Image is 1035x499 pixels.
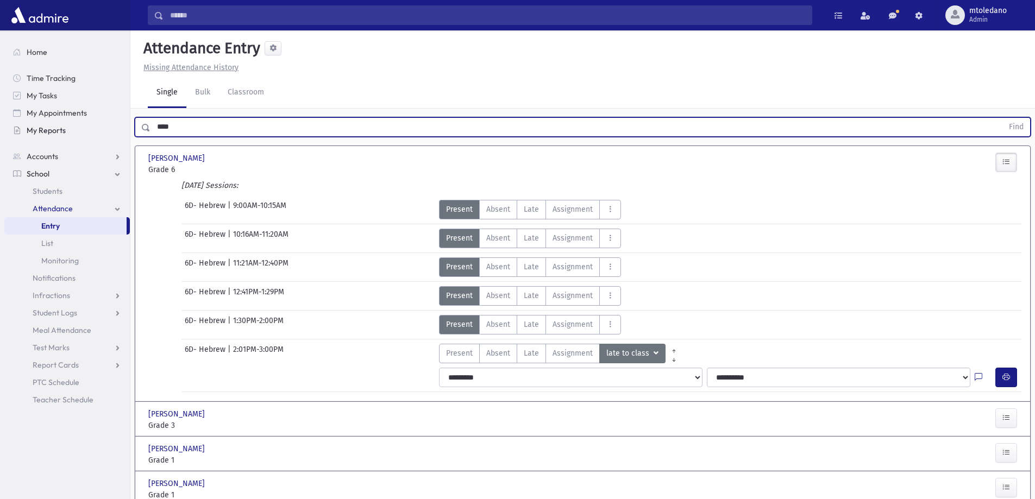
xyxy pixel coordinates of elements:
a: Meal Attendance [4,321,130,339]
span: List [41,238,53,248]
a: Classroom [219,78,273,108]
span: 9:00AM-10:15AM [233,200,286,219]
a: Test Marks [4,339,130,356]
span: Meal Attendance [33,325,91,335]
a: Time Tracking [4,70,130,87]
span: Report Cards [33,360,79,370]
span: My Reports [27,125,66,135]
a: PTC Schedule [4,374,130,391]
span: Student Logs [33,308,77,318]
span: Late [524,290,539,301]
span: PTC Schedule [33,377,79,387]
span: Time Tracking [27,73,76,83]
span: Present [446,261,473,273]
a: Missing Attendance History [139,63,239,72]
span: Late [524,204,539,215]
span: | [228,315,233,334]
span: [PERSON_NAME] [148,153,207,164]
a: Students [4,182,130,200]
span: Infractions [33,290,70,300]
a: School [4,165,130,182]
span: 6D- Hebrew [185,286,228,306]
span: Present [446,348,473,359]
div: AttTypes [439,344,682,363]
a: Bulk [186,78,219,108]
span: Late [524,348,539,359]
div: AttTypes [439,200,621,219]
span: | [228,200,233,219]
a: All Prior [666,344,682,352]
a: All Later [666,352,682,361]
div: AttTypes [439,257,621,277]
span: late to class [606,348,651,359]
span: Late [524,232,539,244]
span: Grade 6 [148,164,284,175]
span: Assignment [553,290,593,301]
span: Teacher Schedule [33,395,93,405]
span: Assignment [553,232,593,244]
a: Report Cards [4,356,130,374]
span: Absent [486,348,510,359]
i: [DATE] Sessions: [181,181,238,190]
span: My Tasks [27,91,57,100]
span: mtoledano [969,7,1007,15]
span: My Appointments [27,108,87,118]
span: Admin [969,15,1007,24]
span: 10:16AM-11:20AM [233,229,288,248]
a: Monitoring [4,252,130,269]
span: Assignment [553,204,593,215]
a: My Reports [4,122,130,139]
span: | [228,344,233,363]
span: Present [446,319,473,330]
span: 6D- Hebrew [185,229,228,248]
span: Present [446,290,473,301]
span: Monitoring [41,256,79,266]
a: My Appointments [4,104,130,122]
span: Late [524,319,539,330]
span: | [228,229,233,248]
span: | [228,257,233,277]
span: Assignment [553,261,593,273]
div: AttTypes [439,286,621,306]
span: Home [27,47,47,57]
span: 6D- Hebrew [185,200,228,219]
a: Attendance [4,200,130,217]
span: Absent [486,319,510,330]
a: Notifications [4,269,130,287]
span: Absent [486,232,510,244]
span: [PERSON_NAME] [148,443,207,454]
button: Find [1002,118,1030,136]
span: [PERSON_NAME] [148,408,207,420]
a: Student Logs [4,304,130,321]
span: Notifications [33,273,76,283]
span: 2:01PM-3:00PM [233,344,284,363]
span: Absent [486,290,510,301]
img: AdmirePro [9,4,71,26]
span: 6D- Hebrew [185,315,228,334]
span: Present [446,232,473,244]
span: 6D- Hebrew [185,344,228,363]
span: Present [446,204,473,215]
span: Accounts [27,151,58,161]
h5: Attendance Entry [139,39,260,58]
span: 6D- Hebrew [185,257,228,277]
span: Grade 3 [148,420,284,431]
span: Students [33,186,62,196]
a: Teacher Schedule [4,391,130,408]
span: Assignment [553,319,593,330]
span: Late [524,261,539,273]
span: Absent [486,261,510,273]
a: Single [148,78,186,108]
span: School [27,169,49,179]
a: Entry [4,217,127,235]
a: Infractions [4,287,130,304]
a: My Tasks [4,87,130,104]
span: 11:21AM-12:40PM [233,257,288,277]
a: Accounts [4,148,130,165]
span: 12:41PM-1:29PM [233,286,284,306]
div: AttTypes [439,229,621,248]
a: List [4,235,130,252]
input: Search [164,5,812,25]
span: Absent [486,204,510,215]
span: Assignment [553,348,593,359]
